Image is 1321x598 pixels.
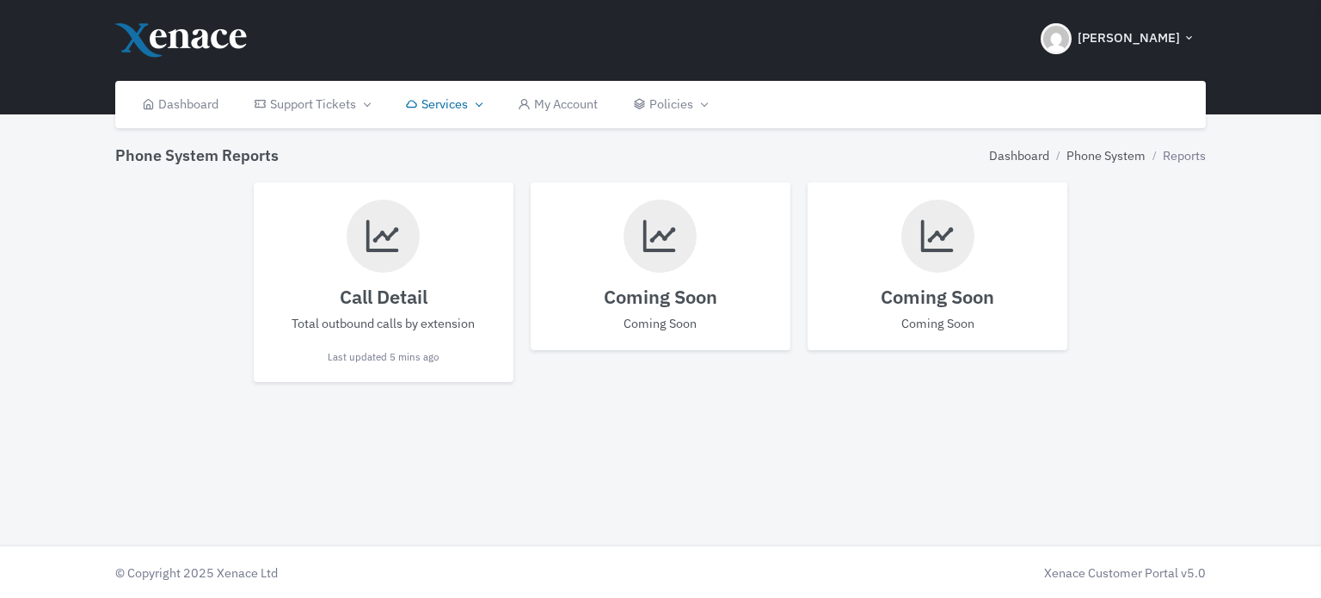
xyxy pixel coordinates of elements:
[1078,28,1180,48] span: [PERSON_NAME]
[271,286,496,308] h4: Call Detail
[548,314,773,333] p: Coming Soon
[531,182,790,350] a: Coming Soon Coming Soon
[1146,146,1206,165] li: Reports
[1066,146,1146,165] a: Phone System
[388,81,500,128] a: Services
[236,81,387,128] a: Support Tickets
[500,81,616,128] a: My Account
[107,564,660,583] div: © Copyright 2025 Xenace Ltd
[254,182,513,383] a: Call Detail Total outbound calls by extension Last updated 5 mins ago
[548,286,773,308] h4: Coming Soon
[989,146,1049,165] a: Dashboard
[124,81,237,128] a: Dashboard
[616,81,725,128] a: Policies
[1041,23,1072,54] img: Header Avatar
[825,314,1050,333] p: Coming Soon
[808,182,1067,350] a: Coming Soon Coming Soon
[271,314,496,333] p: Total outbound calls by extension
[1030,9,1206,69] button: [PERSON_NAME]
[115,146,279,165] h4: Phone System Reports
[669,564,1206,583] div: Xenace Customer Portal v5.0
[328,350,439,363] small: Last updated 5 mins ago
[825,286,1050,308] h4: Coming Soon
